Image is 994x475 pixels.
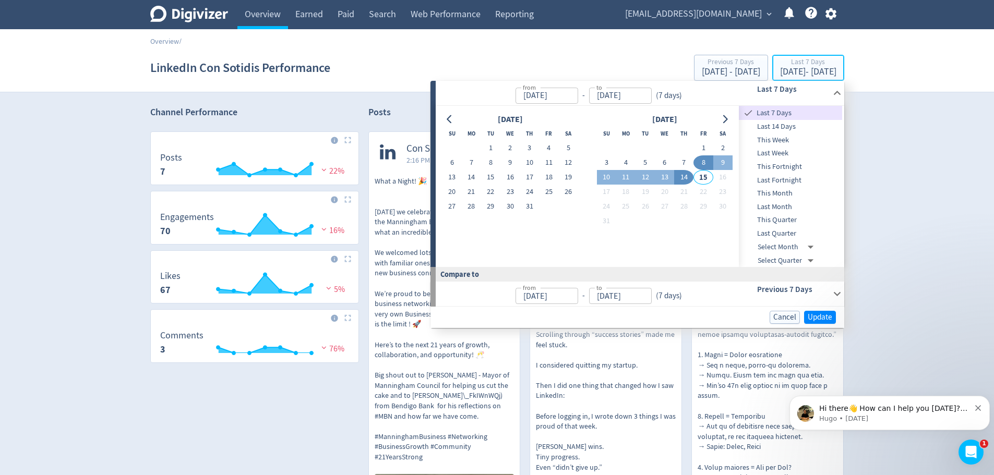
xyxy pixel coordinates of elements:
div: Last 14 Days [739,120,842,133]
span: Last Fortnight [739,175,842,186]
button: 22 [481,185,500,199]
button: 30 [713,199,733,214]
h2: Channel Performance [150,106,359,119]
button: 4 [539,141,558,155]
iframe: Intercom live chat [959,440,984,465]
button: 3 [597,155,616,170]
span: expand_more [764,9,774,19]
span: Update [808,313,832,321]
button: 19 [636,185,655,199]
button: 2 [500,141,520,155]
span: Last Month [739,201,842,213]
th: Sunday [442,126,462,141]
button: 10 [597,170,616,185]
img: Placeholder [344,255,351,262]
button: 24 [520,185,539,199]
button: 6 [442,155,462,170]
div: Last Week [739,147,842,160]
button: 22 [693,185,713,199]
button: 14 [462,170,481,185]
svg: Posts 7 [155,153,354,180]
div: - [578,90,589,102]
h6: Last 7 Days [757,83,829,95]
span: 22% [319,166,344,176]
button: 9 [713,155,733,170]
span: This Quarter [739,214,842,226]
th: Monday [616,126,636,141]
div: This Fortnight [739,160,842,174]
div: Select Month [758,240,818,254]
button: Last 7 Days[DATE]- [DATE] [772,55,844,81]
img: negative-performance.svg [324,284,334,292]
span: Cancel [773,313,796,321]
div: Select Quarter [758,254,818,267]
button: 18 [539,170,558,185]
a: Overview [150,36,179,46]
span: 76% [319,344,344,354]
div: - [578,290,589,302]
span: Con Sotidis [406,143,469,155]
button: 15 [693,170,713,185]
dt: Likes [160,270,181,282]
span: 16% [319,225,344,236]
img: negative-performance.svg [319,225,329,233]
div: This Month [739,187,842,200]
svg: Comments 3 [155,331,354,358]
div: [DATE] - [DATE] [780,67,836,77]
div: This Quarter [739,213,842,227]
button: 3 [520,141,539,155]
span: Last Quarter [739,228,842,239]
div: from-to(7 days)Last 7 Days [436,106,844,267]
div: Previous 7 Days [702,58,760,67]
div: This Week [739,133,842,147]
label: to [596,283,602,292]
div: Last 7 Days [780,58,836,67]
button: 25 [539,185,558,199]
strong: 70 [160,225,171,237]
th: Saturday [713,126,733,141]
button: 15 [481,170,500,185]
strong: 67 [160,284,171,296]
button: 5 [636,155,655,170]
div: Compare to [430,267,844,281]
span: 5% [324,284,345,295]
dt: Engagements [160,211,214,223]
img: negative-performance.svg [319,344,329,351]
button: 1 [693,141,713,155]
span: This Fortnight [739,161,842,173]
th: Tuesday [636,126,655,141]
button: 17 [520,170,539,185]
button: 1 [481,141,500,155]
button: 25 [616,199,636,214]
div: Last 7 Days [739,106,842,120]
button: 24 [597,199,616,214]
div: Last Month [739,200,842,214]
button: 26 [636,199,655,214]
div: ( 7 days ) [652,90,686,102]
span: Last 14 Days [739,121,842,132]
strong: 3 [160,343,165,356]
button: 12 [559,155,578,170]
button: 13 [655,170,674,185]
button: 7 [462,155,481,170]
span: 1 [980,440,988,448]
dt: Comments [160,330,203,342]
h2: Posts [368,106,391,122]
div: [DATE] [495,113,526,127]
button: 31 [597,214,616,228]
button: 20 [655,185,674,199]
button: 7 [674,155,693,170]
th: Wednesday [500,126,520,141]
div: [DATE] [649,113,680,127]
button: 23 [713,185,733,199]
span: Last Week [739,148,842,159]
img: Placeholder [344,196,351,203]
th: Thursday [674,126,693,141]
button: 27 [442,199,462,214]
span: / [179,36,182,46]
th: Friday [693,126,713,141]
button: 11 [539,155,558,170]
